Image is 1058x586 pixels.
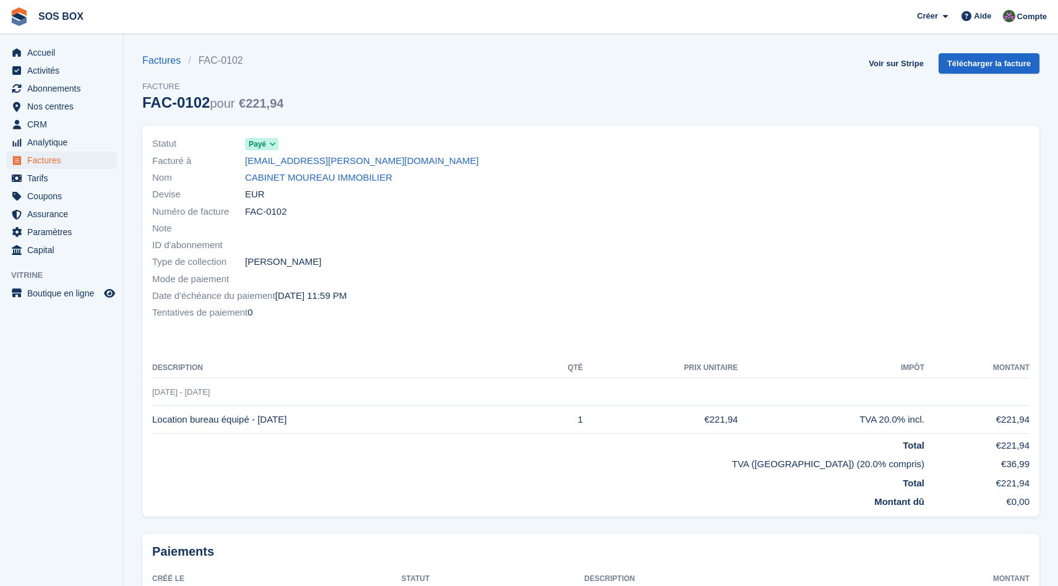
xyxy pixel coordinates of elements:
[917,10,938,22] span: Créer
[152,452,924,472] td: TVA ([GEOGRAPHIC_DATA]) (20.0% compris)
[6,134,117,151] a: menu
[924,490,1030,509] td: €0,00
[27,285,101,302] span: Boutique en ligne
[6,44,117,61] a: menu
[239,97,283,110] span: €221,94
[152,272,245,287] span: Mode de paiement
[903,440,924,450] strong: Total
[152,154,245,168] span: Facturé à
[27,116,101,133] span: CRM
[6,62,117,79] a: menu
[142,53,188,68] a: Factures
[152,222,245,236] span: Note
[27,44,101,61] span: Accueil
[152,406,539,434] td: Location bureau équipé - [DATE]
[924,358,1030,378] th: Montant
[1017,11,1047,23] span: Compte
[210,97,234,110] span: pour
[27,62,101,79] span: Activités
[6,285,117,302] a: menu
[6,170,117,187] a: menu
[6,223,117,241] a: menu
[152,544,1030,559] h2: Paiements
[245,154,479,168] a: [EMAIL_ADDRESS][PERSON_NAME][DOMAIN_NAME]
[924,472,1030,491] td: €221,94
[974,10,991,22] span: Aide
[27,241,101,259] span: Capital
[249,139,266,150] span: Payé
[6,152,117,169] a: menu
[924,433,1030,452] td: €221,94
[11,269,123,282] span: Vitrine
[152,238,245,252] span: ID d'abonnement
[247,306,252,320] span: 0
[152,289,275,303] span: Date d'échéance du paiement
[27,134,101,151] span: Analytique
[874,496,924,507] strong: Montant dû
[864,53,929,74] a: Voir sur Stripe
[6,187,117,205] a: menu
[142,53,283,68] nav: breadcrumbs
[152,205,245,219] span: Numéro de facture
[6,205,117,223] a: menu
[924,452,1030,472] td: €36,99
[152,171,245,185] span: Nom
[245,205,287,219] span: FAC-0102
[738,358,924,378] th: Impôt
[142,94,283,111] div: FAC-0102
[903,478,924,488] strong: Total
[539,406,583,434] td: 1
[102,286,117,301] a: Boutique d'aperçu
[6,241,117,259] a: menu
[539,358,583,378] th: Qté
[275,289,347,303] time: 2025-03-15 22:59:59 UTC
[27,152,101,169] span: Factures
[152,137,245,151] span: Statut
[583,358,738,378] th: Prix unitaire
[738,413,924,427] div: TVA 20.0% incl.
[152,358,539,378] th: Description
[6,98,117,115] a: menu
[939,53,1039,74] a: Télécharger la facture
[245,137,278,151] a: Payé
[27,98,101,115] span: Nos centres
[6,116,117,133] a: menu
[245,255,321,269] span: [PERSON_NAME]
[1003,10,1015,22] img: ALEXANDRE SOUBIRA
[33,6,88,27] a: SOS BOX
[27,205,101,223] span: Assurance
[924,406,1030,434] td: €221,94
[27,223,101,241] span: Paramètres
[245,187,265,202] span: EUR
[152,187,245,202] span: Devise
[27,80,101,97] span: Abonnements
[27,170,101,187] span: Tarifs
[152,306,247,320] span: Tentatives de paiement
[6,80,117,97] a: menu
[583,406,738,434] td: €221,94
[142,80,283,93] span: Facture
[27,187,101,205] span: Coupons
[10,7,28,26] img: stora-icon-8386f47178a22dfd0bd8f6a31ec36ba5ce8667c1dd55bd0f319d3a0aa187defe.svg
[245,171,392,185] a: CABINET MOUREAU IMMOBILIER
[152,255,245,269] span: Type de collection
[152,387,210,397] span: [DATE] - [DATE]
